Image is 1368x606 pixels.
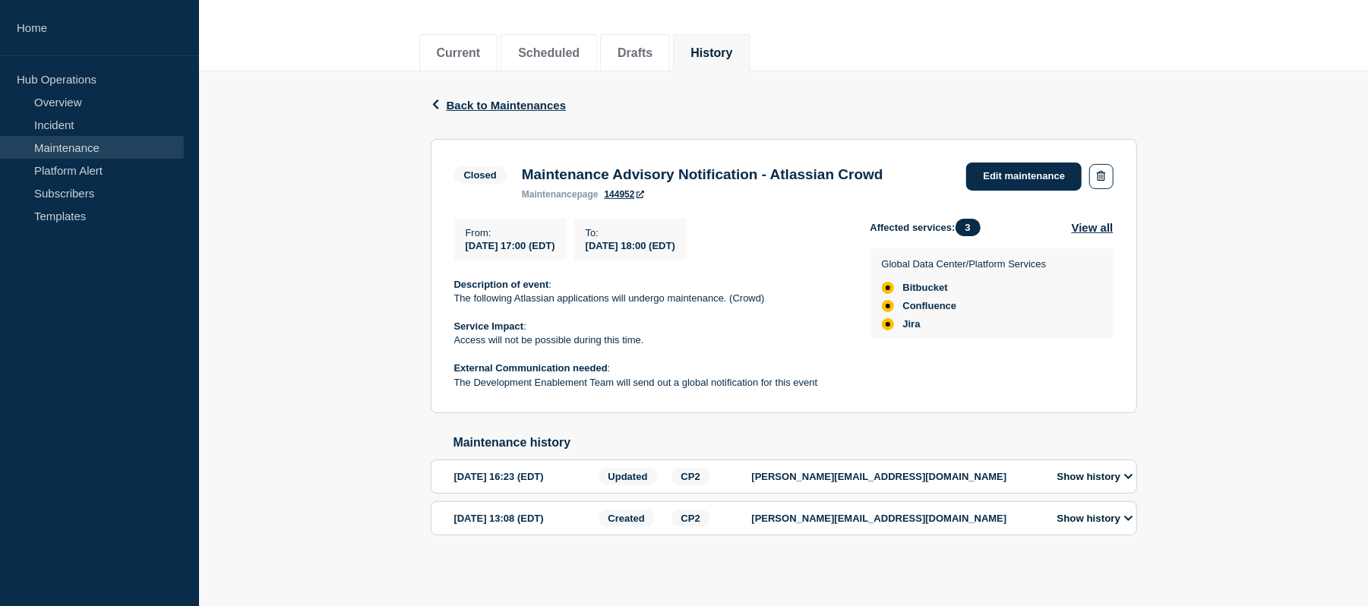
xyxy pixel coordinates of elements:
[882,300,894,312] div: affected
[966,163,1082,191] a: Edit maintenance
[586,227,675,238] p: To :
[454,362,608,374] strong: External Communication needed
[454,333,846,347] p: Access will not be possible during this time.
[453,436,1137,450] h2: Maintenance history
[618,46,652,60] button: Drafts
[454,320,524,332] strong: Service Impact
[690,46,732,60] button: History
[454,468,594,485] div: [DATE] 16:23 (EDT)
[454,166,507,184] span: Closed
[454,279,549,290] strong: Description of event
[599,468,658,485] span: Updated
[1072,219,1114,236] button: View all
[752,471,1041,482] p: [PERSON_NAME][EMAIL_ADDRESS][DOMAIN_NAME]
[466,240,555,251] span: [DATE] 17:00 (EDT)
[1053,470,1138,483] button: Show history
[518,46,580,60] button: Scheduled
[870,219,988,236] span: Affected services:
[882,318,894,330] div: affected
[466,227,555,238] p: From :
[437,46,481,60] button: Current
[903,282,948,294] span: Bitbucket
[882,282,894,294] div: affected
[903,300,957,312] span: Confluence
[671,510,710,527] span: CP2
[454,320,846,333] p: :
[447,99,567,112] span: Back to Maintenances
[605,189,644,200] a: 144952
[522,189,599,200] p: page
[454,510,594,527] div: [DATE] 13:08 (EDT)
[956,219,981,236] span: 3
[454,376,846,390] p: The Development Enablement Team will send out a global notification for this event
[586,240,675,251] span: [DATE] 18:00 (EDT)
[454,292,846,305] p: The following Atlassian applications will undergo maintenance. (Crowd)
[454,278,846,292] p: :
[454,361,846,375] p: :
[1053,512,1138,525] button: Show history
[903,318,921,330] span: Jira
[431,99,567,112] button: Back to Maintenances
[671,468,710,485] span: CP2
[599,510,655,527] span: Created
[522,166,883,183] h3: Maintenance Advisory Notification - Atlassian Crowd
[752,513,1041,524] p: [PERSON_NAME][EMAIL_ADDRESS][DOMAIN_NAME]
[522,189,577,200] span: maintenance
[882,258,1047,270] p: Global Data Center/Platform Services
